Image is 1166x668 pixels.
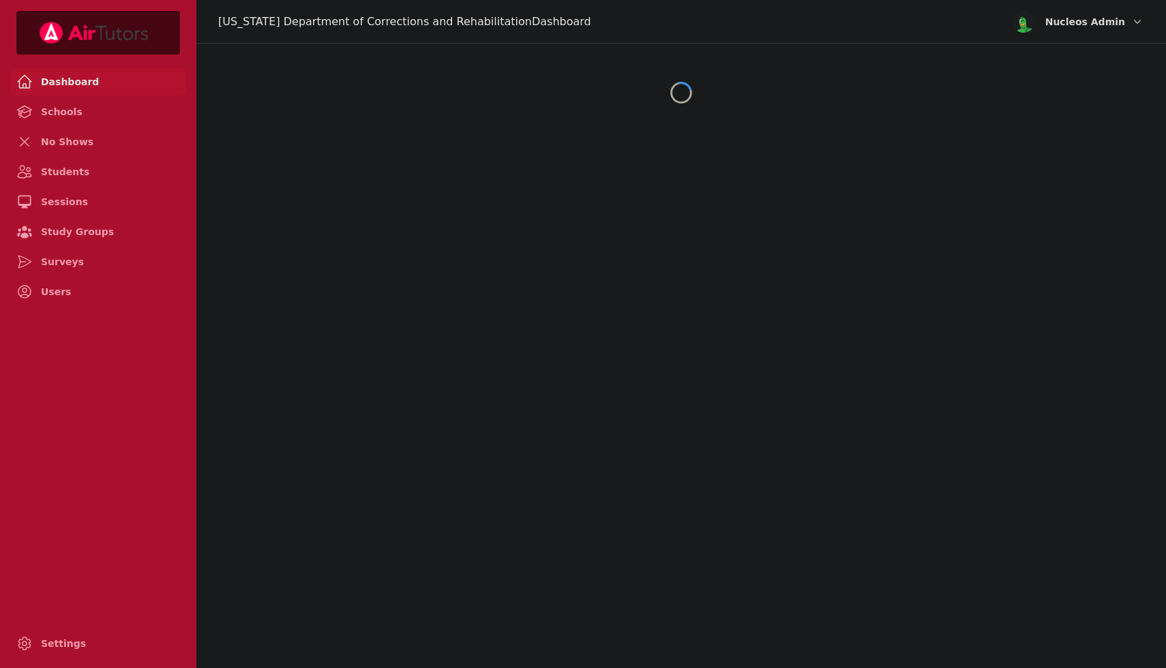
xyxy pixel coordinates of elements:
[11,98,185,125] a: Schools
[1045,14,1125,30] span: Nucleos Admin
[11,278,185,305] a: Users
[11,68,185,95] a: Dashboard
[11,218,185,245] a: Study Groups
[11,630,185,657] a: Settings
[1013,11,1034,33] img: avatar
[39,22,149,44] img: Your Company
[11,248,185,275] a: Surveys
[11,158,185,185] a: Students
[11,188,185,215] a: Sessions
[11,128,185,155] a: No Shows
